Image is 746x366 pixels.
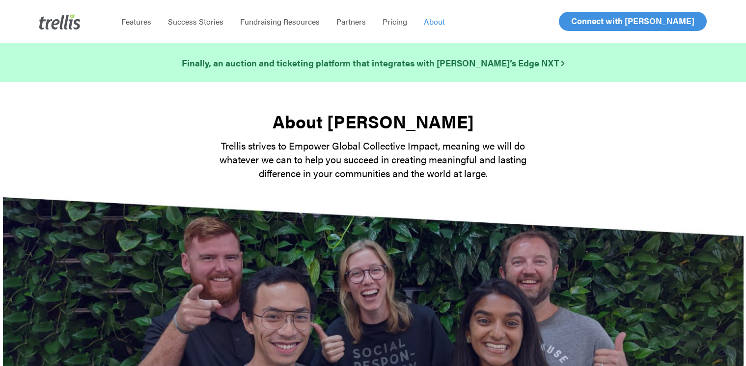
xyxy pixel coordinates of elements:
[273,108,474,134] strong: About [PERSON_NAME]
[328,17,374,27] a: Partners
[121,16,151,27] span: Features
[240,16,320,27] span: Fundraising Resources
[182,56,564,70] a: Finally, an auction and ticketing platform that integrates with [PERSON_NAME]’s Edge NXT
[383,16,407,27] span: Pricing
[201,139,545,180] p: Trellis strives to Empower Global Collective Impact, meaning we will do whatever we can to help y...
[160,17,232,27] a: Success Stories
[336,16,366,27] span: Partners
[168,16,223,27] span: Success Stories
[424,16,445,27] span: About
[415,17,453,27] a: About
[39,14,81,30] img: Trellis
[182,57,564,69] strong: Finally, an auction and ticketing platform that integrates with [PERSON_NAME]’s Edge NXT
[374,17,415,27] a: Pricing
[571,15,694,27] span: Connect with [PERSON_NAME]
[113,17,160,27] a: Features
[559,12,707,31] a: Connect with [PERSON_NAME]
[232,17,328,27] a: Fundraising Resources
